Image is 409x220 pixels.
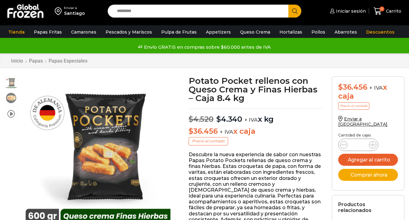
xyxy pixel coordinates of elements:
[338,133,398,137] p: Cantidad de cajas
[55,6,64,16] img: address-field-icon.svg
[189,108,323,124] p: x kg
[338,83,343,92] span: $
[338,202,398,213] h2: Productos relacionados
[5,92,17,104] span: papas-pockets-1
[216,115,221,124] span: $
[338,83,367,92] bdi: 36.456
[64,10,85,16] div: Santiago
[237,26,273,38] a: Queso Crema
[369,85,383,91] span: + IVA
[189,115,214,124] bdi: 4.520
[31,26,65,38] a: Papas Fritas
[220,129,233,135] span: + IVA
[158,26,200,38] a: Pulpa de Frutas
[331,26,360,38] a: Abarrotes
[189,127,218,136] bdi: 36.456
[11,58,88,64] nav: Breadcrumb
[335,8,366,14] span: Iniciar sesión
[189,127,323,136] p: x caja
[352,141,364,149] input: Product quantity
[102,26,155,38] a: Pescados y Mariscos
[338,169,398,181] button: Comprar ahora
[11,58,23,64] a: Inicio
[216,115,242,124] bdi: 4.340
[338,116,387,127] a: Enviar a [GEOGRAPHIC_DATA]
[338,83,398,101] div: x caja
[288,5,301,18] button: Search button
[338,102,369,110] p: Precio al contado
[64,6,85,10] div: Enviar a
[5,77,17,89] span: potato-queso-crema
[189,137,228,145] p: Precio al contado
[276,26,305,38] a: Hortalizas
[244,117,258,123] span: + IVA
[189,76,323,102] h1: Potato Pocket rellenos con Queso Crema y Finas Hierbas – Caja 8.4 kg
[29,58,43,64] a: Papas
[189,127,193,136] span: $
[379,6,384,11] span: 0
[189,115,193,124] span: $
[203,26,234,38] a: Appetizers
[384,8,401,14] span: Carrito
[5,26,28,38] a: Tienda
[68,26,99,38] a: Camarones
[48,58,88,64] a: Papas Especiales
[308,26,328,38] a: Pollos
[372,4,403,18] a: 0 Carrito
[328,5,366,17] a: Iniciar sesión
[363,26,398,38] a: Descuentos
[338,154,398,166] button: Agregar al carrito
